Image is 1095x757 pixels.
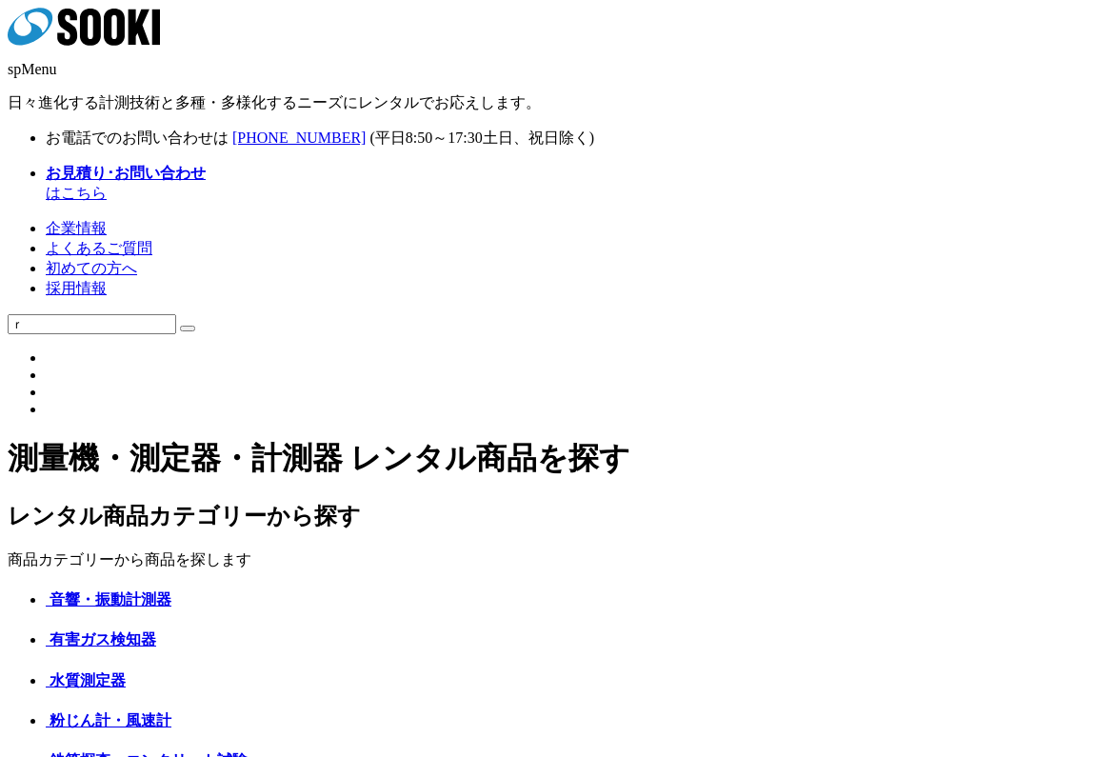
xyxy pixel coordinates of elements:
[46,165,206,181] strong: お見積り･お問い合わせ
[232,129,366,146] a: [PHONE_NUMBER]
[50,591,171,608] span: 音響・振動計測器
[46,129,229,146] span: お電話でのお問い合わせは
[46,165,206,201] span: はこちら
[46,712,171,728] a: 粉じん計・風速計
[46,165,206,201] a: お見積り･お問い合わせはこちら
[50,672,126,688] span: 水質測定器
[46,672,126,688] a: 水質測定器
[8,501,1087,531] h2: レンタル商品カテゴリーから探す
[8,550,1087,570] p: 商品カテゴリーから商品を探します
[46,220,107,236] a: 企業情報
[50,631,156,647] span: 有害ガス検知器
[46,591,171,608] a: 音響・振動計測器
[8,438,1087,480] h1: 測量機・測定器・計測器 レンタル商品を探す
[46,260,137,276] a: 初めての方へ
[406,129,432,146] span: 8:50
[8,314,176,334] input: 商品名、型式、NETIS番号を入力してください
[448,129,482,146] span: 17:30
[369,129,594,146] span: (平日 ～ 土日、祝日除く)
[8,93,1087,113] p: 日々進化する計測技術と多種・多様化するニーズにレンタルでお応えします。
[46,240,152,256] a: よくあるご質問
[46,631,156,647] a: 有害ガス検知器
[8,61,57,77] span: spMenu
[50,712,171,728] span: 粉じん計・風速計
[46,280,107,296] a: 採用情報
